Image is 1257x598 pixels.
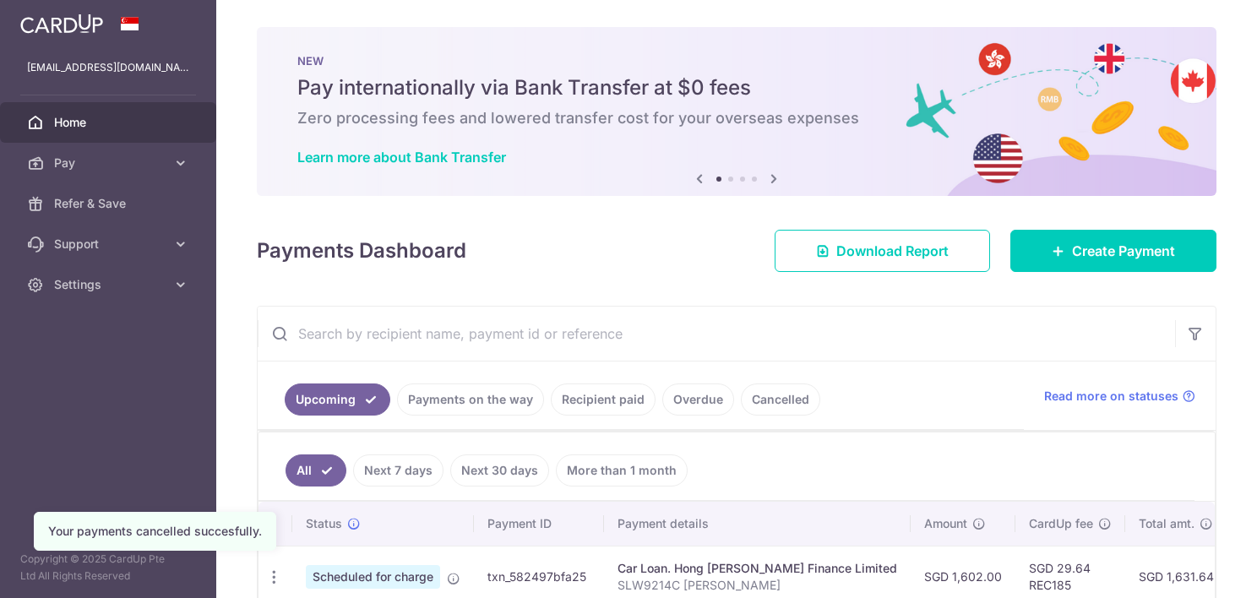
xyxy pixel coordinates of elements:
[297,108,1176,128] h6: Zero processing fees and lowered transfer cost for your overseas expenses
[924,515,967,532] span: Amount
[297,74,1176,101] h5: Pay internationally via Bank Transfer at $0 fees
[286,454,346,487] a: All
[1139,515,1194,532] span: Total amt.
[27,59,189,76] p: [EMAIL_ADDRESS][DOMAIN_NAME]
[397,383,544,416] a: Payments on the way
[618,577,897,594] p: SLW9214C [PERSON_NAME]
[474,502,604,546] th: Payment ID
[257,27,1216,196] img: Bank transfer banner
[836,241,949,261] span: Download Report
[306,515,342,532] span: Status
[450,454,549,487] a: Next 30 days
[1044,388,1178,405] span: Read more on statuses
[297,149,506,166] a: Learn more about Bank Transfer
[48,523,262,540] div: Your payments cancelled succesfully.
[662,383,734,416] a: Overdue
[257,236,466,266] h4: Payments Dashboard
[285,383,390,416] a: Upcoming
[54,195,166,212] span: Refer & Save
[54,155,166,171] span: Pay
[551,383,656,416] a: Recipient paid
[741,383,820,416] a: Cancelled
[618,560,897,577] div: Car Loan. Hong [PERSON_NAME] Finance Limited
[1044,388,1195,405] a: Read more on statuses
[297,54,1176,68] p: NEW
[775,230,990,272] a: Download Report
[20,14,103,34] img: CardUp
[1029,515,1093,532] span: CardUp fee
[353,454,443,487] a: Next 7 days
[54,276,166,293] span: Settings
[54,236,166,253] span: Support
[604,502,911,546] th: Payment details
[1072,241,1175,261] span: Create Payment
[1010,230,1216,272] a: Create Payment
[54,114,166,131] span: Home
[556,454,688,487] a: More than 1 month
[258,307,1175,361] input: Search by recipient name, payment id or reference
[306,565,440,589] span: Scheduled for charge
